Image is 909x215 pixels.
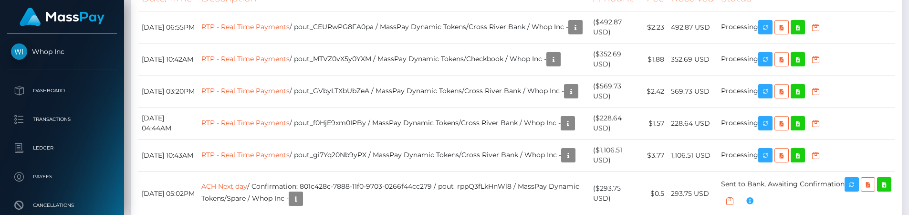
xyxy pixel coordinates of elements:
a: Transactions [7,107,117,131]
td: Processing [718,75,895,107]
td: ($352.69 USD) [590,43,643,75]
p: Cancellations [11,198,113,213]
td: / pout_f0HjE9xm0IPBy / MassPay Dynamic Tokens/Cross River Bank / Whop Inc - [198,107,590,140]
td: / pout_gi7Yq20Nb9yPX / MassPay Dynamic Tokens/Cross River Bank / Whop Inc - [198,140,590,172]
td: ($1,106.51 USD) [590,140,643,172]
td: [DATE] 03:20PM [138,75,198,107]
td: Processing [718,11,895,43]
td: $3.77 [643,140,668,172]
td: [DATE] 04:44AM [138,107,198,140]
td: [DATE] 10:43AM [138,140,198,172]
a: ACH Next day [201,182,247,191]
td: $1.57 [643,107,668,140]
a: RTP - Real Time Payments [201,22,290,31]
td: Processing [718,43,895,75]
a: Dashboard [7,79,117,103]
td: ($569.73 USD) [590,75,643,107]
a: RTP - Real Time Payments [201,86,290,95]
td: / pout_GVbyLTXbUbZeA / MassPay Dynamic Tokens/Cross River Bank / Whop Inc - [198,75,590,107]
td: / pout_CEURwPG8FA0pa / MassPay Dynamic Tokens/Cross River Bank / Whop Inc - [198,11,590,43]
a: RTP - Real Time Payments [201,150,290,159]
a: Ledger [7,136,117,160]
p: Payees [11,170,113,184]
td: 228.64 USD [668,107,718,140]
td: $1.88 [643,43,668,75]
p: Transactions [11,112,113,127]
td: Processing [718,107,895,140]
td: / pout_MTVZ0vX5y0YXM / MassPay Dynamic Tokens/Checkbook / Whop Inc - [198,43,590,75]
p: Dashboard [11,84,113,98]
td: 1,106.51 USD [668,140,718,172]
a: Payees [7,165,117,189]
a: RTP - Real Time Payments [201,54,290,63]
td: ($228.64 USD) [590,107,643,140]
span: Whop Inc [7,47,117,56]
td: 569.73 USD [668,75,718,107]
td: [DATE] 10:42AM [138,43,198,75]
td: ($492.87 USD) [590,11,643,43]
p: Ledger [11,141,113,155]
a: RTP - Real Time Payments [201,118,290,127]
img: Whop Inc [11,43,27,60]
td: Processing [718,140,895,172]
td: 352.69 USD [668,43,718,75]
td: $2.42 [643,75,668,107]
img: MassPay Logo [20,8,104,26]
td: [DATE] 06:55PM [138,11,198,43]
td: $2.23 [643,11,668,43]
td: 492.87 USD [668,11,718,43]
